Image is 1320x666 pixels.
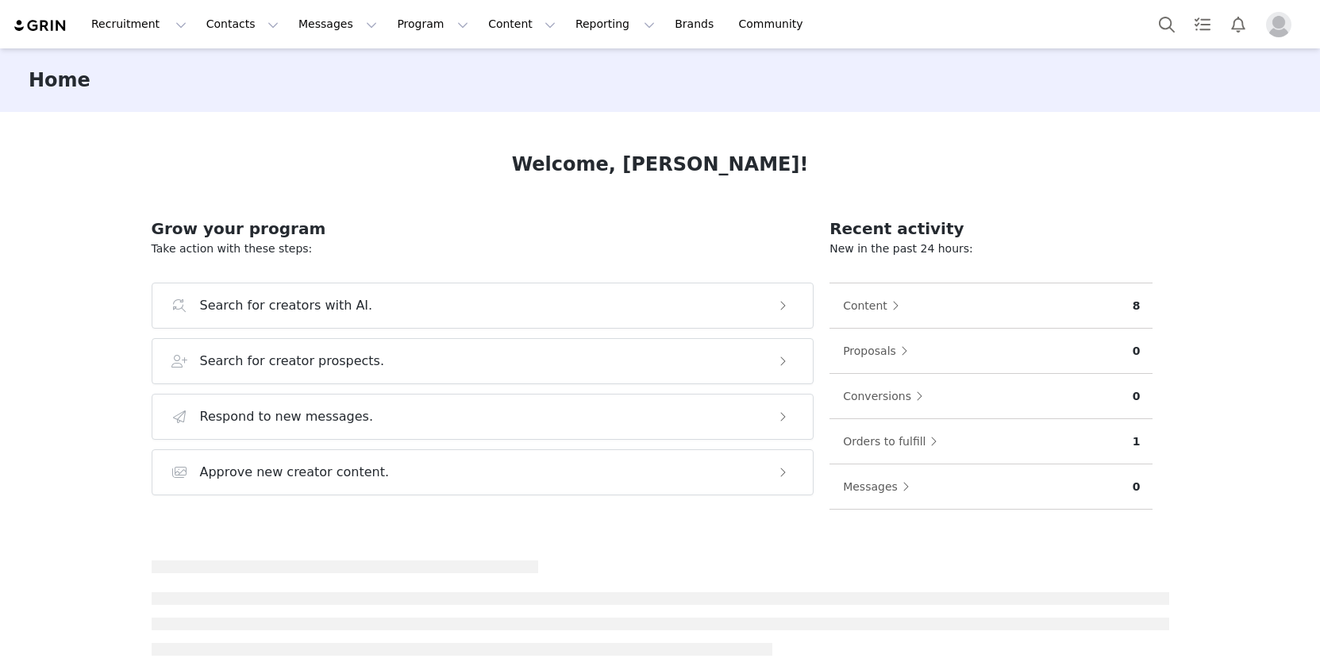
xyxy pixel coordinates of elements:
button: Program [387,6,478,42]
button: Search for creators with AI. [152,283,814,329]
h3: Search for creator prospects. [200,352,385,371]
a: Community [729,6,820,42]
h3: Respond to new messages. [200,407,374,426]
h3: Approve new creator content. [200,463,390,482]
button: Content [479,6,565,42]
p: 1 [1133,433,1141,450]
h2: Recent activity [829,217,1153,241]
h3: Search for creators with AI. [200,296,373,315]
button: Approve new creator content. [152,449,814,495]
p: 8 [1133,298,1141,314]
h1: Welcome, [PERSON_NAME]! [512,150,809,179]
button: Conversions [842,383,931,409]
button: Contacts [197,6,288,42]
a: Tasks [1185,6,1220,42]
button: Search [1149,6,1184,42]
button: Messages [289,6,387,42]
img: placeholder-profile.jpg [1266,12,1291,37]
h3: Home [29,66,90,94]
button: Recruitment [82,6,196,42]
button: Orders to fulfill [842,429,945,454]
button: Messages [842,474,918,499]
button: Content [842,293,907,318]
button: Proposals [842,338,916,364]
h2: Grow your program [152,217,814,241]
p: 0 [1133,388,1141,405]
button: Profile [1257,12,1307,37]
button: Notifications [1221,6,1256,42]
p: New in the past 24 hours: [829,241,1153,257]
p: 0 [1133,479,1141,495]
img: grin logo [13,18,68,33]
button: Respond to new messages. [152,394,814,440]
p: Take action with these steps: [152,241,814,257]
a: Brands [665,6,728,42]
button: Search for creator prospects. [152,338,814,384]
button: Reporting [566,6,664,42]
p: 0 [1133,343,1141,360]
